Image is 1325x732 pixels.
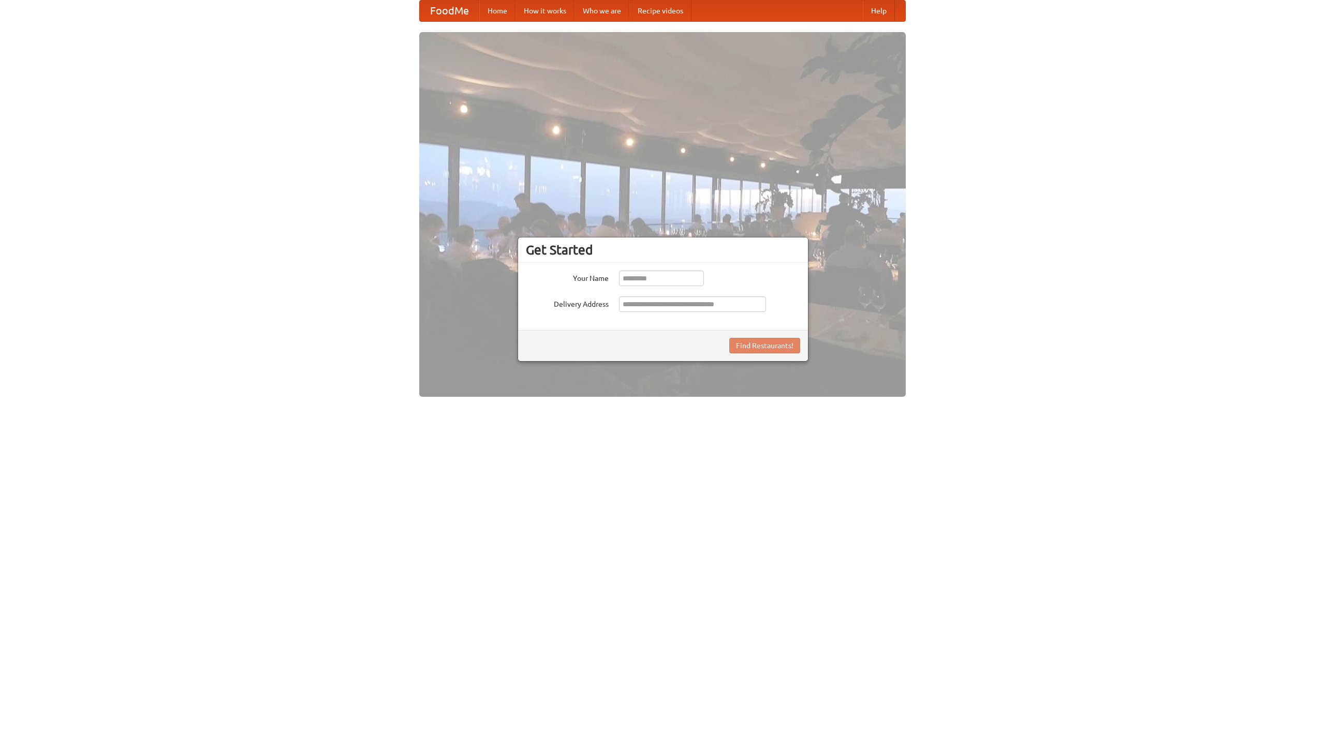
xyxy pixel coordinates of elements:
a: Recipe videos [629,1,691,21]
a: Help [863,1,895,21]
h3: Get Started [526,242,800,258]
a: How it works [516,1,575,21]
a: Home [479,1,516,21]
label: Delivery Address [526,296,609,309]
button: Find Restaurants! [729,338,800,353]
a: Who we are [575,1,629,21]
a: FoodMe [420,1,479,21]
label: Your Name [526,271,609,283]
